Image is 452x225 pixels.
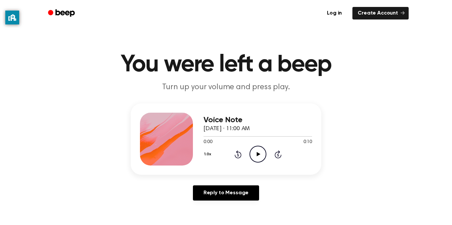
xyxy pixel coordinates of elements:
a: Log in [320,6,348,21]
a: Create Account [352,7,409,19]
h1: You were left a beep [57,53,395,77]
h3: Voice Note [203,116,312,125]
button: 1.0x [203,149,213,160]
span: 0:10 [303,139,312,146]
button: privacy banner [5,11,19,24]
a: Reply to Message [193,185,259,201]
span: 0:00 [203,139,212,146]
p: Turn up your volume and press play. [99,82,353,93]
span: [DATE] · 11:00 AM [203,126,250,132]
a: Beep [43,7,81,20]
